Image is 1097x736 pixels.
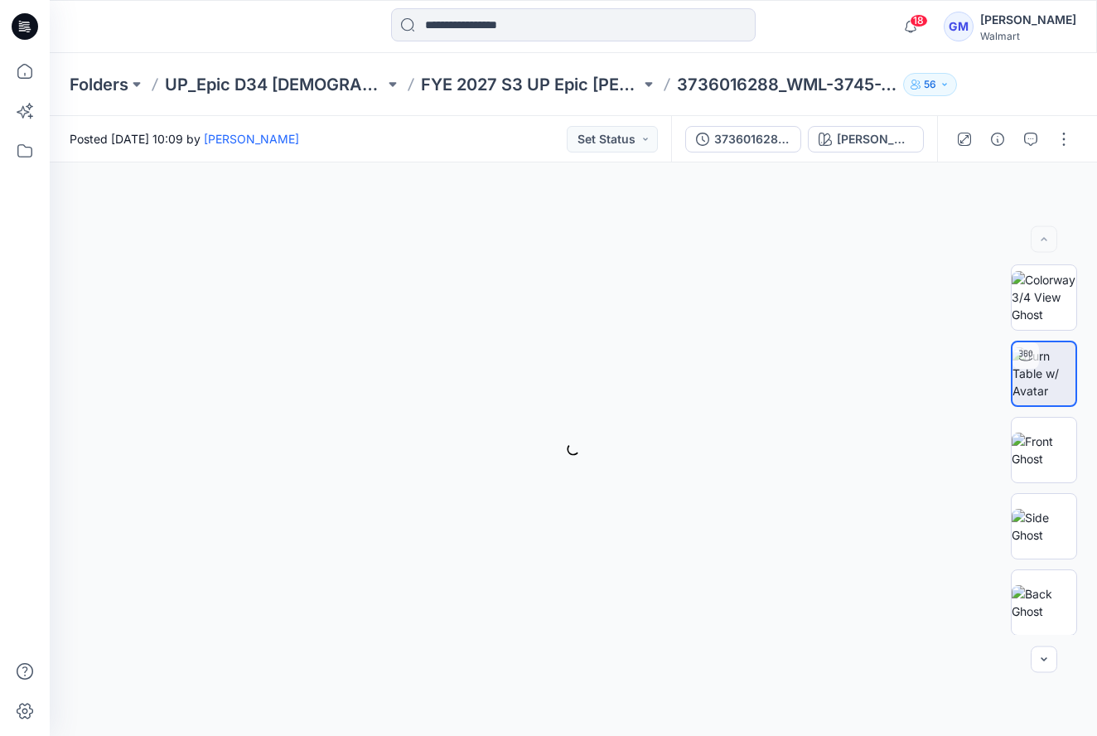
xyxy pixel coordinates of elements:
div: [PERSON_NAME] [980,10,1076,30]
img: Front Ghost [1012,433,1076,467]
div: [PERSON_NAME] (White Flow 2) [837,130,913,148]
a: [PERSON_NAME] [204,132,299,146]
p: 56 [924,75,936,94]
div: GM [944,12,974,41]
a: FYE 2027 S3 UP Epic [PERSON_NAME] [421,73,640,96]
div: 3736016288_WML-3745-2026_Core Woven Skinny Jegging-Inseam 28.5_Full Colorway [714,130,790,148]
button: [PERSON_NAME] (White Flow 2) [808,126,924,153]
a: Folders [70,73,128,96]
img: Colorway 3/4 View Ghost [1012,271,1076,323]
span: Posted [DATE] 10:09 by [70,130,299,148]
button: 56 [903,73,957,96]
a: UP_Epic D34 [DEMOGRAPHIC_DATA] Bottoms [165,73,384,96]
p: 3736016288_WML-3745-2026_Core Woven Skinny Jegging-Inseam 28.5 [677,73,896,96]
button: 3736016288_WML-3745-2026_Core Woven Skinny Jegging-Inseam 28.5_Full Colorway [685,126,801,153]
button: Details [984,126,1011,153]
img: Side Ghost [1012,509,1076,544]
div: Walmart [980,30,1076,42]
img: Back Ghost [1012,585,1076,620]
span: 18 [910,14,928,27]
img: Turn Table w/ Avatar [1012,347,1075,399]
